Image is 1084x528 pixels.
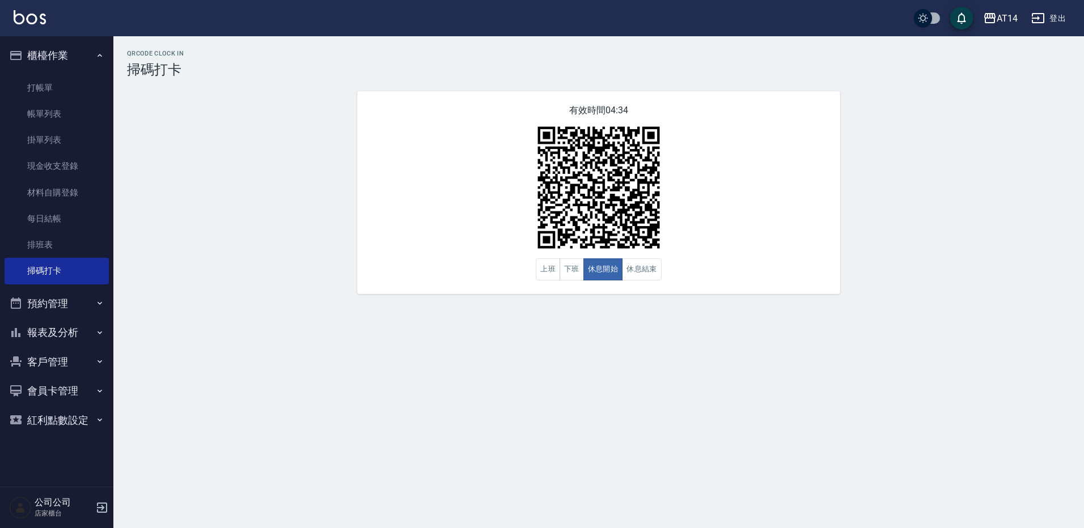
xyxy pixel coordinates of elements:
[357,91,840,294] div: 有效時間 04:34
[127,62,1070,78] h3: 掃碼打卡
[5,206,109,232] a: 每日結帳
[127,50,1070,57] h2: QRcode Clock In
[5,232,109,258] a: 排班表
[5,180,109,206] a: 材料自購登錄
[5,101,109,127] a: 帳單列表
[9,496,32,519] img: Person
[5,289,109,318] button: 預約管理
[979,7,1022,30] button: AT14
[5,406,109,435] button: 紅利點數設定
[622,258,662,280] button: 休息結束
[5,318,109,347] button: 報表及分析
[5,258,109,284] a: 掃碼打卡
[583,258,623,280] button: 休息開始
[5,127,109,153] a: 掛單列表
[5,41,109,70] button: 櫃檯作業
[560,258,584,280] button: 下班
[997,11,1018,25] div: AT14
[536,258,560,280] button: 上班
[14,10,46,24] img: Logo
[35,497,92,508] h5: 公司公司
[35,508,92,518] p: 店家櫃台
[1027,8,1070,29] button: 登出
[5,376,109,406] button: 會員卡管理
[5,153,109,179] a: 現金收支登錄
[5,347,109,377] button: 客戶管理
[950,7,973,29] button: save
[5,75,109,101] a: 打帳單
